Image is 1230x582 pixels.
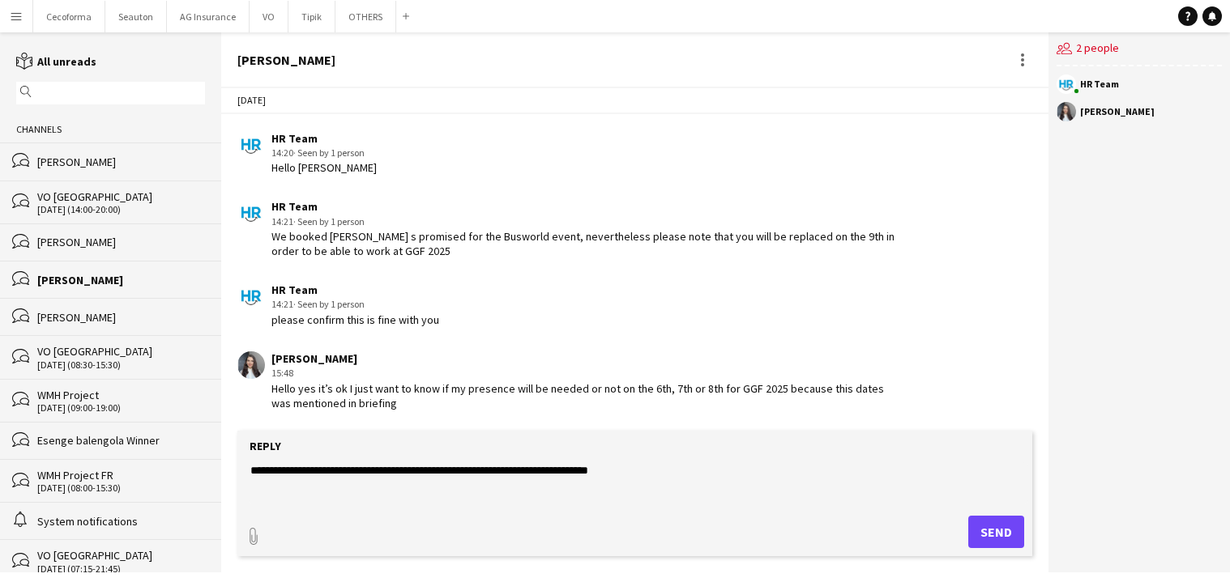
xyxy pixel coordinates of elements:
div: HR Team [1080,79,1119,89]
button: Cecoforma [33,1,105,32]
div: System notifications [37,514,205,529]
div: 15:48 [271,366,899,380]
span: · Seen by 1 person [293,147,365,159]
div: [DATE] (09:00-19:00) [37,402,205,414]
div: VO [GEOGRAPHIC_DATA] [37,189,205,204]
div: Hello [PERSON_NAME] [271,160,377,175]
div: [PERSON_NAME] [237,53,335,67]
button: Tipik [288,1,335,32]
div: VO [GEOGRAPHIC_DATA] [37,548,205,563]
div: WMH Project [37,388,205,402]
div: Esenge balengola Winner [37,433,205,448]
button: Send [968,516,1024,548]
button: AG Insurance [167,1,250,32]
span: · Seen by 1 person [293,215,365,227]
span: · Seen by 1 person [293,298,365,310]
div: VO [GEOGRAPHIC_DATA] [37,344,205,359]
div: please confirm this is fine with you [271,312,439,327]
div: [PERSON_NAME] [37,155,205,169]
div: [DATE] [221,87,1048,114]
div: [PERSON_NAME] [271,351,899,366]
div: 14:21 [271,297,439,312]
button: Seauton [105,1,167,32]
button: OTHERS [335,1,396,32]
label: Reply [250,439,281,453]
div: [PERSON_NAME] [1080,107,1155,117]
div: [PERSON_NAME] [37,235,205,249]
div: 14:21 [271,215,899,229]
div: Hello yes it’s ok I just want to know if my presence will be needed or not on the 6th, 7th or 8th... [271,381,899,410]
div: WMH Project FR [37,468,205,482]
div: 14:20 [271,146,377,160]
div: [DATE] (08:00-15:30) [37,482,205,494]
div: [DATE] (08:30-15:30) [37,359,205,371]
div: We booked [PERSON_NAME] s promised for the Busworld event, nevertheless please note that you will... [271,229,899,258]
div: [DATE] (14:00-20:00) [37,204,205,215]
div: [PERSON_NAME] [37,273,205,287]
div: [PERSON_NAME] [37,310,205,325]
a: All unreads [16,54,96,69]
button: VO [250,1,288,32]
div: HR Team [271,131,377,146]
div: HR Team [271,283,439,297]
div: 2 people [1057,32,1222,66]
div: HR Team [271,199,899,214]
div: [DATE] (07:15-21:45) [37,563,205,575]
